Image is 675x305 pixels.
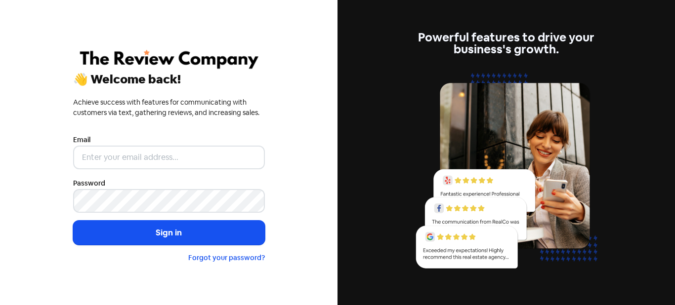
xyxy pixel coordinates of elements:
[73,221,265,245] button: Sign in
[188,253,265,262] a: Forgot your password?
[73,146,265,169] input: Enter your email address...
[73,74,265,85] div: 👋 Welcome back!
[411,32,602,55] div: Powerful features to drive your business's growth.
[411,67,602,280] img: reviews
[73,97,265,118] div: Achieve success with features for communicating with customers via text, gathering reviews, and i...
[73,135,90,145] label: Email
[73,178,105,189] label: Password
